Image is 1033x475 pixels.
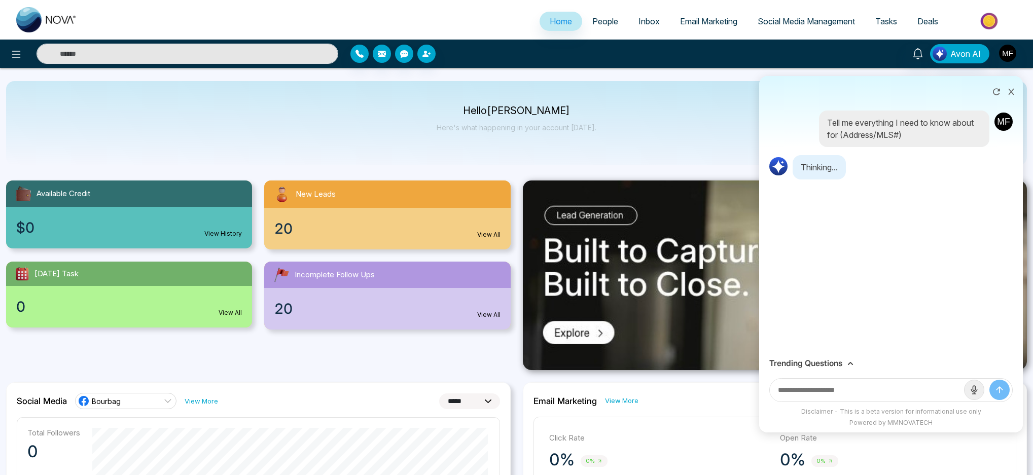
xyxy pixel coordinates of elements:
a: Social Media Management [747,12,865,31]
h2: Email Marketing [533,396,597,406]
img: newLeads.svg [272,185,292,204]
p: Tell me everything I need to know about for (Address/MLS#) [827,117,981,141]
a: People [582,12,628,31]
p: Click Rate [549,432,770,444]
p: 0% [780,450,805,470]
a: Tasks [865,12,907,31]
span: Tasks [875,16,897,26]
a: Deals [907,12,948,31]
span: Available Credit [37,188,90,200]
iframe: Intercom live chat [999,441,1023,465]
p: Here's what happening in your account [DATE]. [437,123,596,132]
img: todayTask.svg [14,266,30,282]
div: Disclaimer - This is a beta version for informational use only [764,407,1018,416]
p: 0% [549,450,575,470]
h2: Social Media [17,396,67,406]
a: View More [605,396,638,406]
img: User Avatar [999,45,1016,62]
a: Incomplete Follow Ups20View All [258,262,516,330]
a: New Leads20View All [258,180,516,249]
p: Hello [PERSON_NAME] [437,106,596,115]
span: $0 [16,217,34,238]
p: Open Rate [780,432,1001,444]
img: . [523,180,1027,370]
span: 0% [581,455,608,467]
button: Avon AI [930,44,989,63]
span: Deals [917,16,938,26]
h3: Trending Questions [769,358,842,368]
span: People [592,16,618,26]
a: Inbox [628,12,670,31]
a: Email Marketing [670,12,747,31]
span: [DATE] Task [34,268,79,280]
p: Total Followers [27,428,80,437]
p: Thinking... [793,155,846,179]
p: 0 [27,442,80,462]
img: User Avatar [993,112,1014,132]
span: 20 [274,218,293,239]
a: View All [477,310,501,319]
a: Home [540,12,582,31]
div: Powered by MMNOVATECH [764,418,1018,427]
img: Market-place.gif [953,10,1027,32]
img: followUps.svg [272,266,291,284]
span: Bourbag [92,396,121,406]
img: availableCredit.svg [14,185,32,203]
span: Incomplete Follow Ups [295,269,375,281]
span: Avon AI [950,48,981,60]
a: View History [204,229,242,238]
span: Email Marketing [680,16,737,26]
img: AI Logo [768,156,789,176]
a: View All [477,230,501,239]
span: 0% [811,455,838,467]
img: Lead Flow [933,47,947,61]
span: Home [550,16,572,26]
span: 0 [16,296,25,317]
span: Inbox [638,16,660,26]
span: 20 [274,298,293,319]
span: New Leads [296,189,336,200]
span: Social Media Management [758,16,855,26]
a: View All [219,308,242,317]
img: Nova CRM Logo [16,7,77,32]
a: View More [185,396,218,406]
